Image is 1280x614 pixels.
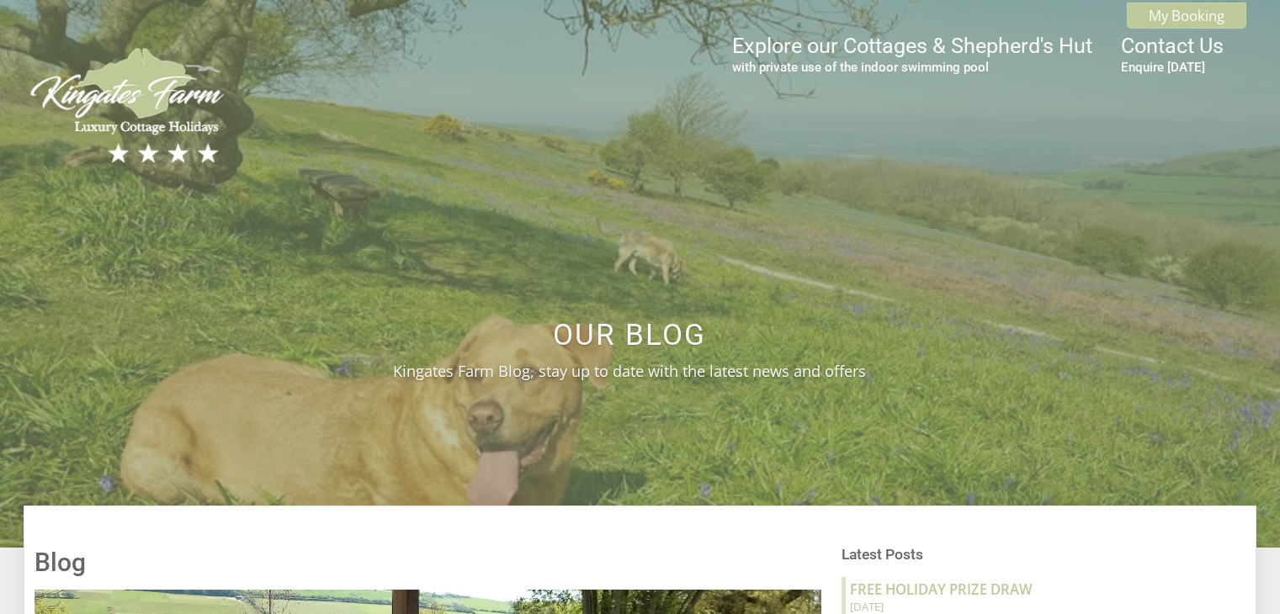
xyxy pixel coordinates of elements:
[1121,34,1224,75] a: Contact UsEnquire [DATE]
[1127,3,1246,29] a: My Booking
[846,580,1225,614] a: FREE HOLIDAY PRIZE DRAW [DATE]
[145,361,1115,381] p: Kingates Farm Blog, stay up to date with the latest news and offers
[24,44,234,168] img: Kingates Farm
[732,60,1092,75] small: with private use of the indoor swimming pool
[732,34,1092,75] a: Explore our Cottages & Shepherd's Hutwith private use of the indoor swimming pool
[842,546,923,563] a: Latest Posts
[145,318,1115,352] h2: Our Blog
[35,548,86,577] a: Blog
[850,580,1033,599] strong: FREE HOLIDAY PRIZE DRAW
[850,599,1225,614] small: [DATE]
[1121,60,1224,75] small: Enquire [DATE]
